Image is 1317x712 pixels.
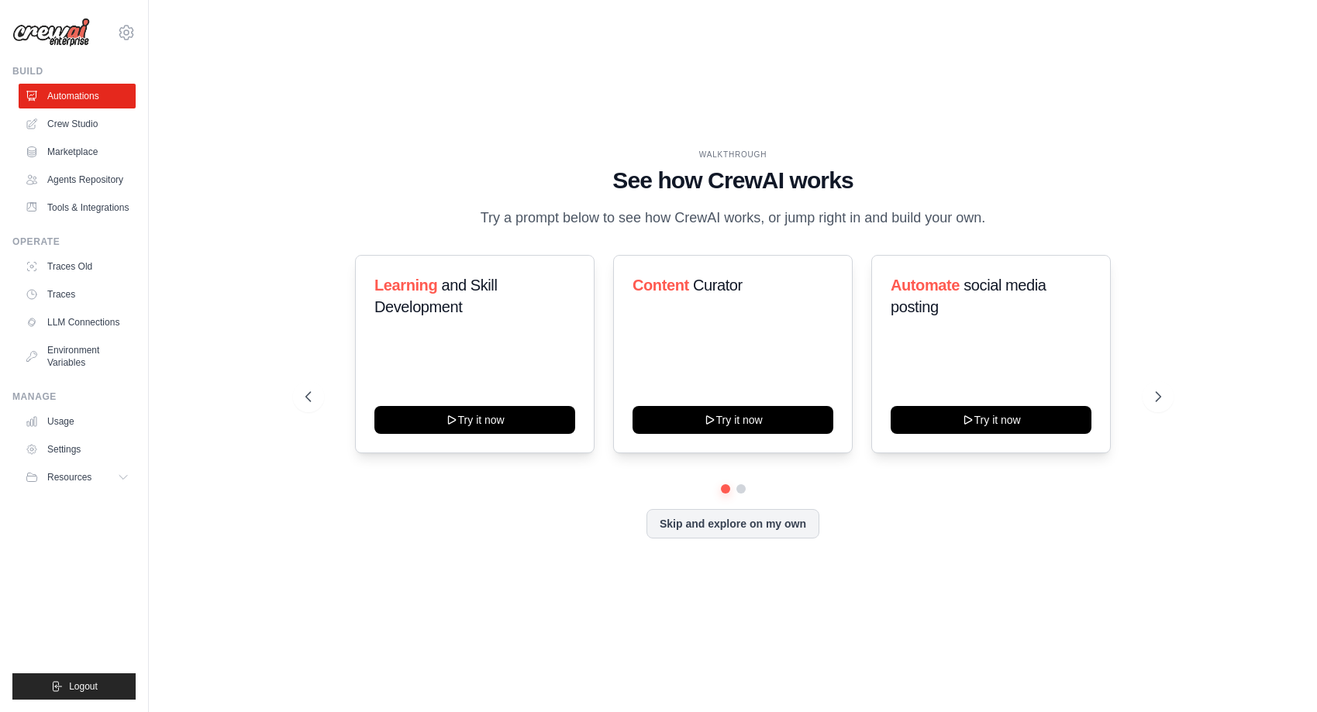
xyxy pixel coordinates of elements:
button: Try it now [633,406,833,434]
a: Marketplace [19,139,136,164]
div: WALKTHROUGH [305,149,1161,160]
span: Resources [47,471,91,483]
a: Traces Old [19,254,136,279]
span: and Skill Development [374,277,497,315]
a: Settings [19,437,136,462]
div: Operate [12,236,136,248]
h1: See how CrewAI works [305,167,1161,194]
a: Environment Variables [19,338,136,375]
a: Agents Repository [19,167,136,192]
span: Curator [693,277,743,294]
span: Content [633,277,689,294]
button: Logout [12,673,136,700]
a: Tools & Integrations [19,195,136,220]
a: LLM Connections [19,310,136,335]
button: Skip and explore on my own [646,509,819,538]
div: Build [12,65,136,77]
span: Logout [69,680,98,693]
button: Try it now [374,406,575,434]
a: Crew Studio [19,112,136,136]
a: Traces [19,282,136,307]
img: Logo [12,18,90,47]
a: Usage [19,409,136,434]
p: Try a prompt below to see how CrewAI works, or jump right in and build your own. [473,207,994,229]
a: Automations [19,84,136,108]
span: social media posting [891,277,1046,315]
span: Learning [374,277,437,294]
button: Resources [19,465,136,490]
button: Try it now [891,406,1091,434]
span: Automate [891,277,960,294]
div: Manage [12,390,136,403]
